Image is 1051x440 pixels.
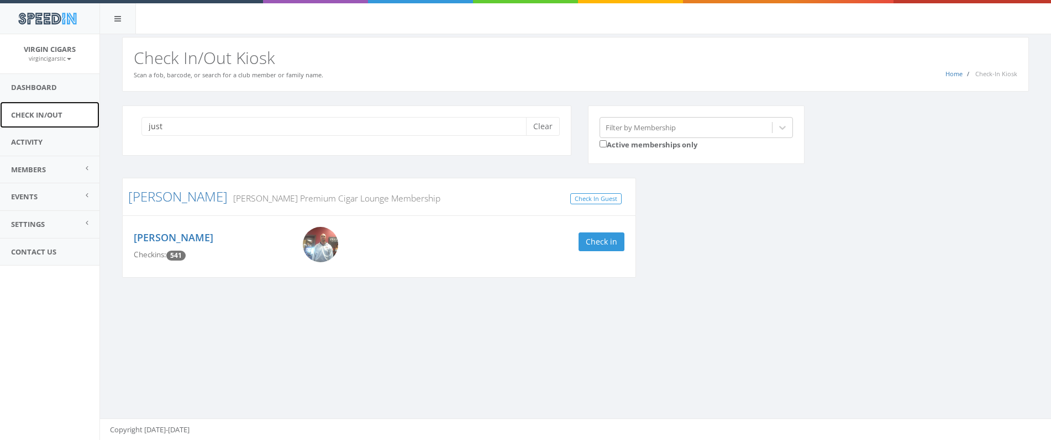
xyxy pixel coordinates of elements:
a: [PERSON_NAME] [128,187,228,205]
label: Active memberships only [600,138,697,150]
span: Contact Us [11,247,56,257]
span: Checkins: [134,250,166,259]
small: Scan a fob, barcode, or search for a club member or family name. [134,71,323,79]
a: [PERSON_NAME] [134,231,213,244]
span: Events [11,192,38,202]
input: Active memberships only [600,140,607,147]
img: Justin_Ward.png [303,227,338,262]
div: Filter by Membership [606,122,676,132]
span: Settings [11,219,45,229]
small: virgincigarsllc [29,55,71,62]
span: Virgin Cigars [24,44,76,54]
img: speedin_logo.png [13,8,82,29]
small: [PERSON_NAME] Premium Cigar Lounge Membership [228,192,440,204]
button: Clear [526,117,560,136]
input: Search a name to check in [141,117,534,136]
a: virgincigarsllc [29,53,71,63]
h2: Check In/Out Kiosk [134,49,1017,67]
span: Check-In Kiosk [975,70,1017,78]
button: Check in [579,232,624,251]
span: Members [11,165,46,174]
a: Home [945,70,963,78]
a: Check In Guest [570,193,622,205]
span: Checkin count [166,251,186,261]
